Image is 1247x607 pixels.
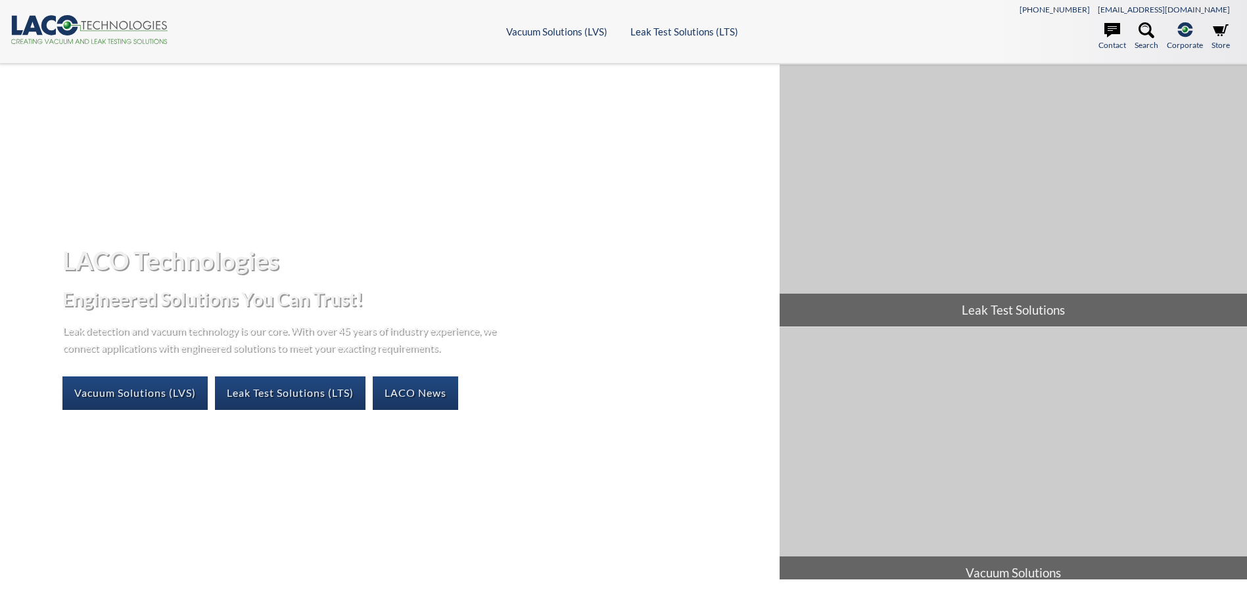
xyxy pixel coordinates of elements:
a: [PHONE_NUMBER] [1020,5,1090,14]
a: Store [1212,22,1230,51]
a: Leak Test Solutions (LTS) [215,376,365,409]
a: Leak Test Solutions (LTS) [630,26,738,37]
a: Contact [1098,22,1126,51]
span: Corporate [1167,39,1203,51]
span: Vacuum Solutions [780,556,1247,589]
a: Leak Test Solutions [780,64,1247,326]
a: LACO News [373,376,458,409]
span: Leak Test Solutions [780,294,1247,326]
a: [EMAIL_ADDRESS][DOMAIN_NAME] [1098,5,1230,14]
h1: LACO Technologies [62,244,769,277]
p: Leak detection and vacuum technology is our core. With over 45 years of industry experience, we c... [62,322,503,355]
a: Vacuum Solutions (LVS) [506,26,607,37]
a: Vacuum Solutions [780,327,1247,589]
a: Search [1135,22,1158,51]
h2: Engineered Solutions You Can Trust! [62,287,769,311]
a: Vacuum Solutions (LVS) [62,376,208,409]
